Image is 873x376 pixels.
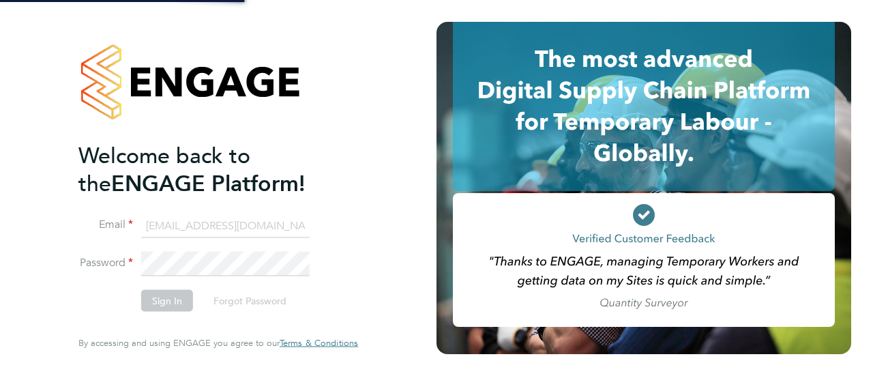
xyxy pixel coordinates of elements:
[78,218,133,232] label: Email
[78,337,358,349] span: By accessing and using ENGAGE you agree to our
[203,290,297,312] button: Forgot Password
[78,141,344,197] h2: ENGAGE Platform!
[78,142,250,197] span: Welcome back to the
[280,338,358,349] a: Terms & Conditions
[141,290,193,312] button: Sign In
[141,214,310,238] input: Enter your work email...
[280,337,358,349] span: Terms & Conditions
[78,256,133,270] label: Password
